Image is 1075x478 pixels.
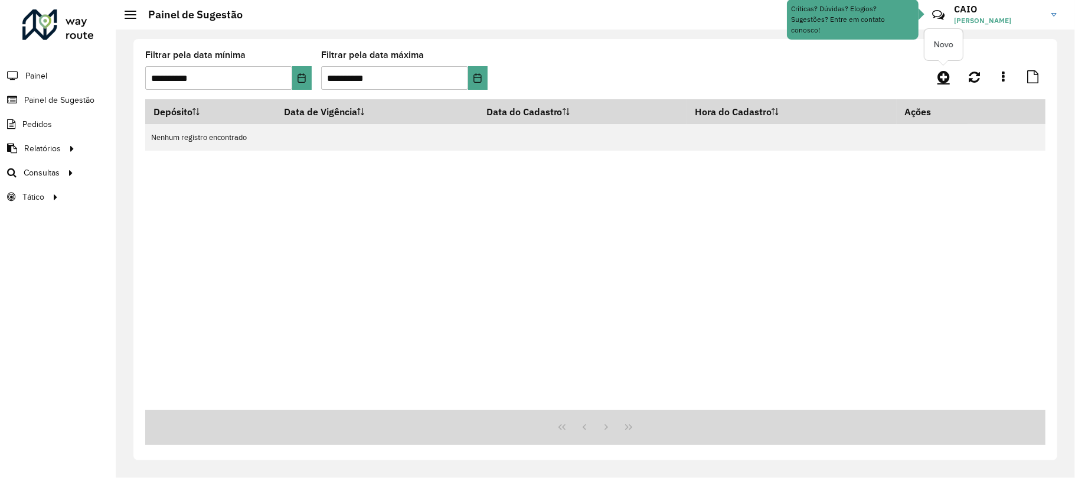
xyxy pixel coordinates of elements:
div: Novo [924,29,963,60]
span: [PERSON_NAME] [954,15,1043,26]
h2: Painel de Sugestão [136,8,243,21]
th: Data do Cadastro [478,99,687,124]
span: Consultas [24,167,60,179]
span: Painel [25,70,47,82]
span: Pedidos [22,118,52,131]
th: Depósito [145,99,276,124]
th: Hora do Cadastro [687,99,896,124]
button: Choose Date [292,66,312,90]
th: Ações [897,99,968,124]
span: Painel de Sugestão [24,94,94,106]
span: Tático [22,191,44,203]
label: Filtrar pela data máxima [321,48,424,62]
button: Choose Date [468,66,488,90]
a: Contato Rápido [926,2,951,28]
th: Data de Vigência [276,99,478,124]
label: Filtrar pela data mínima [145,48,246,62]
td: Nenhum registro encontrado [145,124,1045,151]
h3: CAIO [954,4,1043,15]
span: Relatórios [24,142,61,155]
